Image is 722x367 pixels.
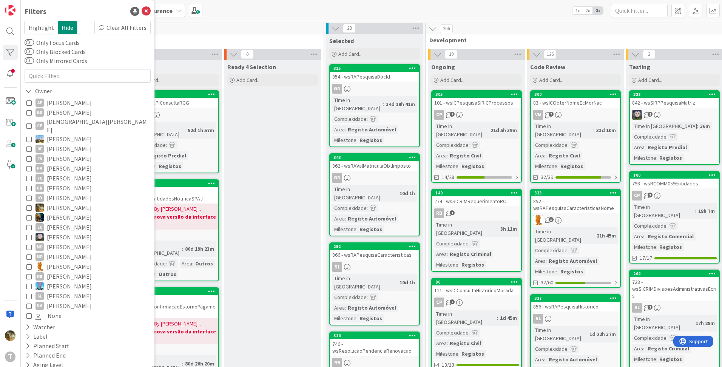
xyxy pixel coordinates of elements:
[645,143,646,151] span: :
[531,215,620,225] div: RL
[632,133,666,141] div: Complexidade
[129,295,218,318] div: 1137 - sapSPAJConfirmacaoEstornoPagamentos
[35,122,44,130] div: CP
[129,110,218,120] div: DF
[332,173,342,183] div: GN
[236,77,261,83] span: Add Card...
[145,151,188,160] div: Registo Predial
[133,92,218,97] div: 233
[534,296,620,301] div: 337
[25,56,87,65] label: Only Mirrored Cards
[128,179,219,281] a: 3691519 - prjSPAJ_EntidadesNotificaSPAJ[DATE] By [PERSON_NAME]...Aguarda nova versão da interface...
[549,217,554,222] span: 3
[533,257,546,265] div: Area
[434,221,497,237] div: Time in [GEOGRAPHIC_DATA]
[5,5,15,15] img: Visit kanbanzone.com
[447,151,448,160] span: :
[547,151,582,160] div: Registo Civil
[346,214,398,223] div: Registo Automóvel
[630,277,719,301] div: 728 - wsSICRIMDivisoesAdministrativasEcris
[489,126,519,134] div: 21d 5h 39m
[533,227,594,244] div: Time in [GEOGRAPHIC_DATA]
[442,173,454,181] span: 14/28
[558,267,585,276] div: Registos
[432,91,521,108] div: 305101 - wsICPesquisaSIRICProcessos
[129,288,218,318] div: 3651137 - sapSPAJConfirmacaoEstornoPagamentos
[398,278,417,287] div: 10d 1h
[35,213,44,222] img: JC
[26,213,149,222] button: JC [PERSON_NAME]
[131,213,216,228] b: Aguarda nova versão da interface SAP
[129,91,218,98] div: 233
[47,173,92,183] span: [PERSON_NAME]
[531,91,620,108] div: 30083 - wsICObterNomeEcMorNac
[35,204,44,212] img: JC
[47,301,92,311] span: [PERSON_NAME]
[657,154,684,162] div: Registos
[332,204,367,212] div: Complexidade
[35,243,44,251] div: MP
[432,298,521,307] div: CP
[460,261,486,269] div: Registos
[47,98,92,108] span: [PERSON_NAME]
[128,90,219,173] a: 233144 - wsBUPiConsultaRGGDFTime in [GEOGRAPHIC_DATA]:52d 1h 57mComplexidade:Area:Registo Predial...
[332,185,396,202] div: Time in [GEOGRAPHIC_DATA]
[432,196,521,206] div: 274 - wsSICRIMRequerimentoRC
[458,261,460,269] span: :
[432,98,521,108] div: 101 - wsICPesquisaSIRICProcessos
[47,242,92,252] span: [PERSON_NAME]
[129,98,218,108] div: 144 - wsBUPiConsultaRGG
[26,301,149,311] button: VM [PERSON_NAME]
[488,126,489,134] span: :
[469,239,470,248] span: :
[157,162,183,170] div: Registos
[530,90,621,183] a: 30083 - wsICObterNomeEcMorNacVMTime in [GEOGRAPHIC_DATA]:33d 10mComplexidade:Area:Registo CivilMi...
[632,203,695,219] div: Time in [GEOGRAPHIC_DATA]
[26,134,149,144] button: DG [PERSON_NAME]
[697,122,698,130] span: :
[541,173,553,181] span: 32/39
[432,190,521,206] div: 149274 - wsSICRIMRequerimentoRC
[632,143,645,151] div: Area
[611,4,668,17] input: Quick Filter...
[460,162,486,170] div: Registos
[35,184,44,192] div: GN
[358,225,384,233] div: Registos
[593,126,594,134] span: :
[333,244,419,249] div: 252
[332,225,356,233] div: Milestone
[450,112,455,117] span: 4
[629,171,720,264] a: 100793 - wsRCOMM059EntidadesCPTime in [GEOGRAPHIC_DATA]:18h 7mComplexidade:Area:Registo Comercial...
[531,91,620,98] div: 300
[657,243,684,251] div: Registos
[432,279,521,285] div: 96
[26,242,149,252] button: MP [PERSON_NAME]
[497,225,498,233] span: :
[329,64,420,147] a: 335854 - wsRAPesquisaDocIdGNTime in [GEOGRAPHIC_DATA]:34d 19h 41mComplexidade:Area:Registo Automó...
[431,189,522,272] a: 149274 - wsSICRIMRequerimentoRCRBTime in [GEOGRAPHIC_DATA]:3h 11mComplexidade:Area:Registo Crimin...
[332,304,345,312] div: Area
[434,261,458,269] div: Milestone
[531,196,620,213] div: 852 - wsRAPesquisaCaracteristicasNome
[182,245,183,253] span: :
[646,143,689,151] div: Registo Predial
[47,163,92,173] span: [PERSON_NAME]
[695,207,696,215] span: :
[646,232,696,241] div: Registo Comercial
[458,162,460,170] span: :
[645,232,646,241] span: :
[595,231,618,240] div: 21h 45m
[432,279,521,295] div: 96111 - wsICConsultaHistoricoMorada
[434,208,444,218] div: RB
[330,154,419,161] div: 343
[434,239,469,248] div: Complexidade
[632,232,645,241] div: Area
[345,125,346,134] span: :
[133,181,218,186] div: 369
[533,162,557,170] div: Milestone
[35,302,44,310] div: VM
[329,242,420,325] a: 252866 - wsRAPesquisaCaracteristicasSLTime in [GEOGRAPHIC_DATA]:10d 1hComplexidade:Area:Registo A...
[332,214,345,223] div: Area
[531,190,620,213] div: 333852 - wsRAPesquisaCaracteristicasNome
[330,154,419,171] div: 343862 - wsRAValMatriculaObtImposto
